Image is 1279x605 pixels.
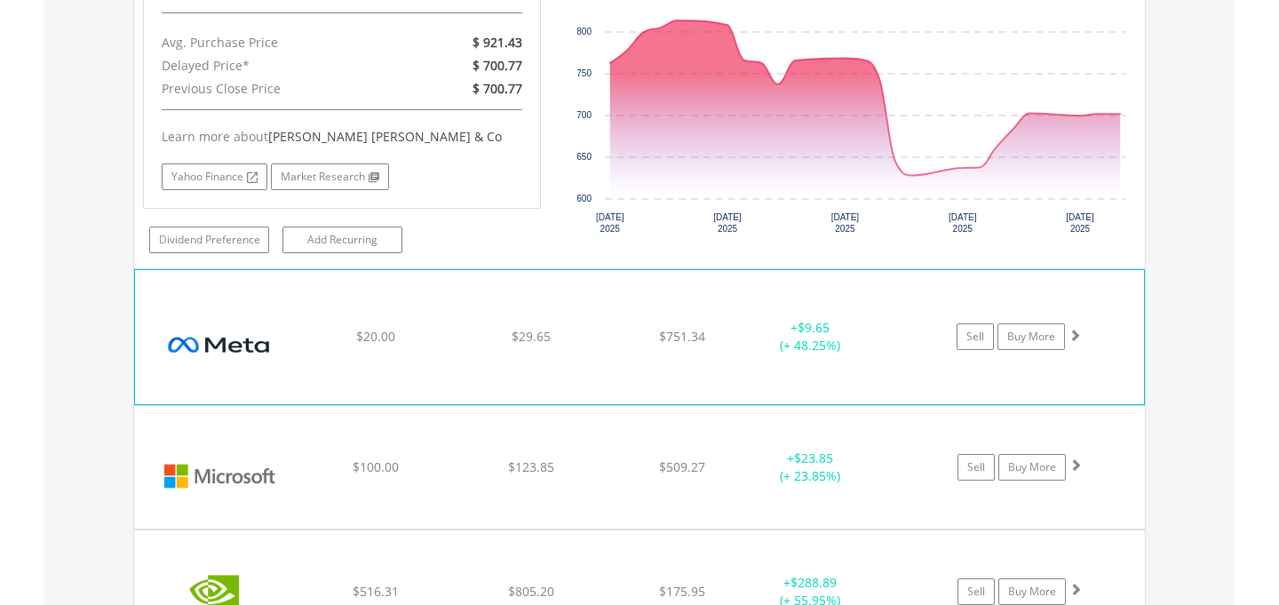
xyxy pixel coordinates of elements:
img: EQU.US.MSFT.png [143,428,296,524]
a: Market Research [271,163,389,190]
span: $516.31 [353,583,399,600]
div: Delayed Price* [148,54,407,77]
div: Learn more about [162,128,522,146]
text: [DATE] 2025 [949,212,977,234]
span: $509.27 [659,458,705,475]
text: [DATE] 2025 [596,212,624,234]
span: $ 700.77 [473,57,522,74]
span: [PERSON_NAME] [PERSON_NAME] & Co [268,128,502,145]
text: 750 [577,68,592,78]
span: $9.65 [798,319,830,336]
text: 650 [577,152,592,162]
text: [DATE] 2025 [714,212,743,234]
a: Sell [957,454,995,481]
span: $ 700.77 [473,80,522,97]
a: Add Recurring [282,227,402,253]
span: $288.89 [790,574,837,591]
span: $23.85 [794,450,833,466]
div: + (+ 23.85%) [743,450,878,485]
span: $ 921.43 [473,34,522,51]
span: $20.00 [356,328,395,345]
div: Previous Close Price [148,77,407,100]
a: Dividend Preference [149,227,269,253]
span: $29.65 [512,328,551,345]
a: Sell [957,323,994,350]
a: Buy More [997,323,1065,350]
a: Yahoo Finance [162,163,267,190]
text: 600 [577,194,592,203]
text: 800 [577,27,592,36]
div: + (+ 48.25%) [743,319,877,354]
span: $175.95 [659,583,705,600]
a: Sell [957,578,995,605]
span: $751.34 [659,328,705,345]
img: EQU.US.META.png [144,292,297,399]
div: Avg. Purchase Price [148,31,407,54]
text: 700 [577,110,592,120]
a: Buy More [998,578,1066,605]
text: [DATE] 2025 [831,212,860,234]
span: $805.20 [508,583,554,600]
span: $100.00 [353,458,399,475]
a: Buy More [998,454,1066,481]
text: [DATE] 2025 [1067,212,1095,234]
span: $123.85 [508,458,554,475]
